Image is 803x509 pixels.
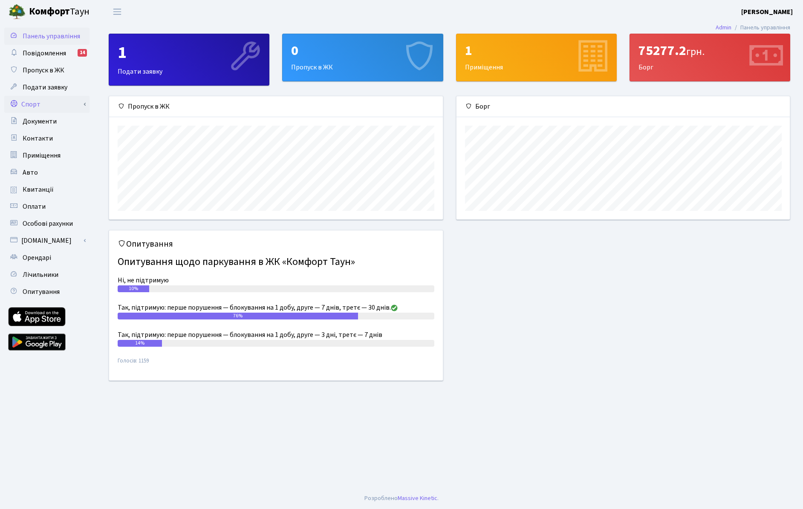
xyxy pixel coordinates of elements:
[4,266,90,283] a: Лічильники
[398,494,437,503] a: Massive Kinetic
[716,23,731,32] a: Admin
[4,249,90,266] a: Орендарі
[731,23,790,32] li: Панель управління
[118,302,434,313] div: Так, підтримую: перше порушення — блокування на 1 добу, друге — 7 днів, третє — 30 днів.
[630,34,790,81] div: Борг
[638,43,781,59] div: 75277.2
[4,62,90,79] a: Пропуск в ЖК
[118,357,434,372] small: Голосів: 1159
[4,130,90,147] a: Контакти
[118,43,260,63] div: 1
[29,5,70,18] b: Комфорт
[118,239,434,249] h5: Опитування
[23,117,57,126] span: Документи
[686,44,705,59] span: грн.
[23,287,60,296] span: Опитування
[456,96,790,117] div: Борг
[23,253,51,262] span: Орендарі
[118,285,149,292] div: 10%
[23,32,80,41] span: Панель управління
[4,79,90,96] a: Подати заявку
[118,275,434,285] div: Ні, не підтримую
[109,34,269,86] a: 1Подати заявку
[23,49,66,58] span: Повідомлення
[23,185,54,194] span: Квитанції
[4,198,90,215] a: Оплати
[23,134,53,143] span: Контакти
[23,83,67,92] span: Подати заявку
[4,147,90,164] a: Приміщення
[118,330,434,340] div: Так, підтримую: перше порушення — блокування на 1 добу, друге — 3 дні, третє — 7 днів
[107,5,128,19] button: Переключити навігацію
[4,96,90,113] a: Спорт
[4,113,90,130] a: Документи
[4,215,90,232] a: Особові рахунки
[364,494,439,503] div: Розроблено .
[4,181,90,198] a: Квитанції
[282,34,443,81] a: 0Пропуск в ЖК
[4,45,90,62] a: Повідомлення14
[456,34,616,81] div: Приміщення
[23,219,73,228] span: Особові рахунки
[23,151,61,160] span: Приміщення
[465,43,608,59] div: 1
[4,232,90,249] a: [DOMAIN_NAME]
[9,3,26,20] img: logo.png
[118,253,434,272] h4: Опитування щодо паркування в ЖК «Комфорт Таун»
[703,19,803,37] nav: breadcrumb
[4,28,90,45] a: Панель управління
[4,164,90,181] a: Авто
[109,96,443,117] div: Пропуск в ЖК
[741,7,793,17] a: [PERSON_NAME]
[291,43,434,59] div: 0
[109,34,269,85] div: Подати заявку
[456,34,617,81] a: 1Приміщення
[118,313,358,319] div: 76%
[23,168,38,177] span: Авто
[78,49,87,57] div: 14
[29,5,90,19] span: Таун
[118,340,162,347] div: 14%
[283,34,442,81] div: Пропуск в ЖК
[23,270,58,279] span: Лічильники
[4,283,90,300] a: Опитування
[23,66,64,75] span: Пропуск в ЖК
[23,202,46,211] span: Оплати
